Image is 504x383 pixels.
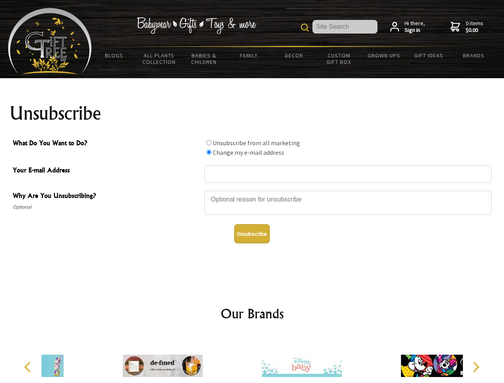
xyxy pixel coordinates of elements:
[361,47,406,64] a: Grown Ups
[227,47,272,64] a: Family
[406,47,451,64] a: Gift Ideas
[13,191,200,202] span: Why Are You Unsubscribing?
[312,20,378,34] input: Site Search
[8,8,92,74] img: Babyware - Gifts - Toys and more...
[20,358,38,376] button: Previous
[451,47,496,64] a: Brands
[13,138,200,150] span: What Do You Want to Do?
[271,47,316,64] a: Decor
[206,150,211,155] input: What Do You Want to Do?
[13,202,200,212] span: Optional
[10,104,495,123] h1: Unsubscribe
[204,165,492,183] input: Your E-mail Address
[204,191,492,215] textarea: Why Are You Unsubscribing?
[206,140,211,145] input: What Do You Want to Do?
[405,20,425,34] span: Hi there,
[137,47,182,70] a: All Plants Collection
[390,20,425,34] a: Hi there,Sign in
[301,24,309,32] img: product search
[466,20,483,34] span: 0 items
[405,27,425,34] strong: Sign in
[182,47,227,70] a: Babies & Children
[213,148,284,156] label: Change my e-mail address
[234,224,270,243] button: Unsubscribe
[316,47,362,70] a: Custom Gift Box
[213,139,300,147] label: Unsubscribe from all marketing
[136,17,256,34] img: Babywear - Gifts - Toys & more
[16,304,488,323] h2: Our Brands
[13,165,200,177] span: Your E-mail Address
[92,47,137,64] a: BLOGS
[451,20,483,34] a: 0 items$0.00
[466,27,483,34] strong: $0.00
[467,358,484,376] button: Next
